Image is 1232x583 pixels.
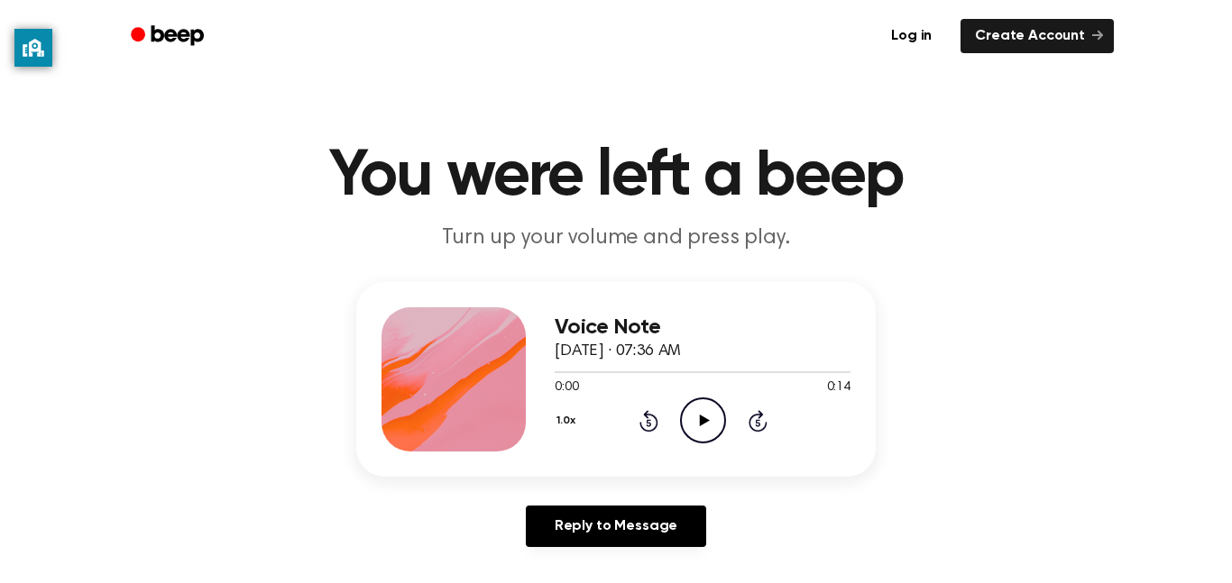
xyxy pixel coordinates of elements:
[827,378,850,397] span: 0:14
[270,223,962,253] p: Turn up your volume and press play.
[873,15,950,57] a: Log in
[526,506,706,547] a: Reply to Message
[961,19,1114,53] a: Create Account
[118,19,220,54] a: Beep
[555,315,850,340] h3: Voice Note
[154,144,1078,209] h1: You were left a beep
[555,343,681,360] span: [DATE] · 07:36 AM
[14,29,52,67] button: privacy banner
[555,405,582,436] button: 1.0x
[555,378,578,397] span: 0:00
